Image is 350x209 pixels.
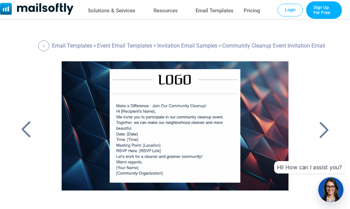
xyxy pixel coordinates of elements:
div: Hi! How can I assist you? [274,161,345,173]
a: Solutions & Services [88,6,135,16]
a: Back [17,121,35,139]
a: Invitation Email Samples [157,42,217,49]
a: Email Templates [196,6,233,16]
a: Event Email Templates [97,42,152,49]
a: Back [315,121,333,139]
a: Email Templates [52,42,92,49]
a: Trial [306,1,342,19]
a: Pricing [244,6,260,16]
a: Resources [153,6,178,16]
a: Back [38,40,51,51]
a: Login [278,4,303,16]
